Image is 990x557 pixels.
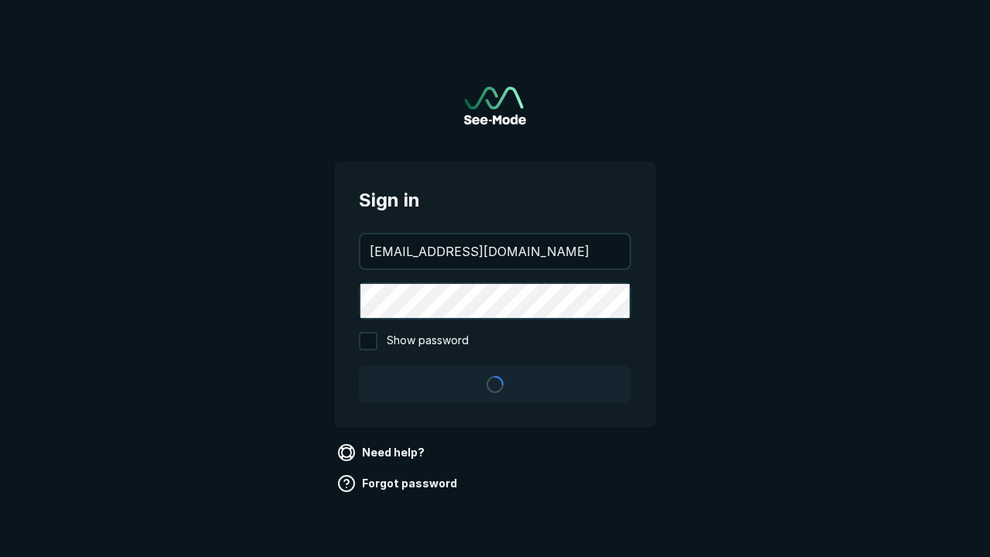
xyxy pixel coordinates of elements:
a: Forgot password [334,471,463,496]
input: your@email.com [360,234,630,268]
span: Show password [387,332,469,350]
a: Need help? [334,440,431,465]
a: Go to sign in [464,87,526,125]
span: Sign in [359,186,631,214]
img: See-Mode Logo [464,87,526,125]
